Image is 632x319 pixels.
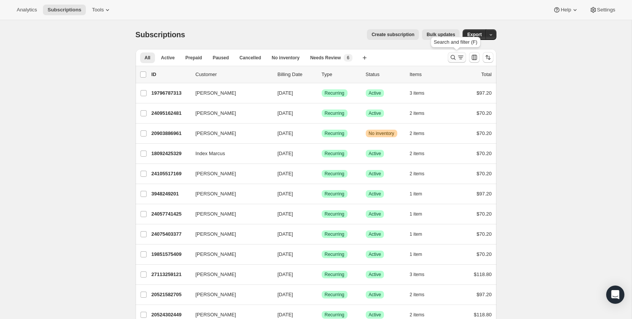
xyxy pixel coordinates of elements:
[410,189,431,199] button: 1 item
[191,188,267,200] button: [PERSON_NAME]
[191,87,267,99] button: [PERSON_NAME]
[136,30,185,39] span: Subscriptions
[191,168,267,180] button: [PERSON_NAME]
[43,5,86,15] button: Subscriptions
[463,29,486,40] button: Export
[196,110,236,117] span: [PERSON_NAME]
[369,151,381,157] span: Active
[196,251,236,258] span: [PERSON_NAME]
[477,151,492,156] span: $70.20
[152,230,190,238] p: 24075403377
[196,311,236,319] span: [PERSON_NAME]
[606,286,624,304] div: Open Intercom Messenger
[152,71,492,78] div: IDCustomerBilling DateTypeStatusItemsTotal
[278,312,293,317] span: [DATE]
[196,230,236,238] span: [PERSON_NAME]
[410,151,425,157] span: 2 items
[278,251,293,257] span: [DATE]
[325,90,344,96] span: Recurring
[152,130,190,137] p: 20903886961
[278,151,293,156] span: [DATE]
[448,52,466,63] button: Search and filter results
[410,312,425,318] span: 2 items
[278,231,293,237] span: [DATE]
[196,291,236,298] span: [PERSON_NAME]
[191,208,267,220] button: [PERSON_NAME]
[272,55,299,61] span: No inventory
[481,71,491,78] p: Total
[369,171,381,177] span: Active
[585,5,620,15] button: Settings
[278,292,293,297] span: [DATE]
[310,55,341,61] span: Needs Review
[47,7,81,13] span: Subscriptions
[369,312,381,318] span: Active
[477,130,492,136] span: $70.20
[191,248,267,260] button: [PERSON_NAME]
[152,128,492,139] div: 20903886961[PERSON_NAME][DATE]SuccessRecurringWarningNo inventory2 items$70.20
[196,190,236,198] span: [PERSON_NAME]
[278,71,316,78] p: Billing Date
[347,55,349,61] span: 6
[152,168,492,179] div: 24105517169[PERSON_NAME][DATE]SuccessRecurringSuccessActive2 items$70.20
[152,150,190,157] p: 18092425329
[278,110,293,116] span: [DATE]
[325,292,344,298] span: Recurring
[410,249,431,260] button: 1 item
[477,110,492,116] span: $70.20
[410,251,422,257] span: 1 item
[213,55,229,61] span: Paused
[152,110,190,117] p: 24095162481
[152,88,492,98] div: 19796787313[PERSON_NAME][DATE]SuccessRecurringSuccessActive3 items$97.20
[278,171,293,176] span: [DATE]
[152,71,190,78] p: ID
[477,292,492,297] span: $97.20
[152,209,492,219] div: 24057741425[PERSON_NAME][DATE]SuccessRecurringSuccessActive1 item$70.20
[12,5,41,15] button: Analytics
[278,191,293,197] span: [DATE]
[410,211,422,217] span: 1 item
[152,249,492,260] div: 19851575409[PERSON_NAME][DATE]SuccessRecurringSuccessActive1 item$70.20
[191,127,267,140] button: [PERSON_NAME]
[191,268,267,281] button: [PERSON_NAME]
[410,88,433,98] button: 3 items
[87,5,116,15] button: Tools
[410,209,431,219] button: 1 item
[410,71,448,78] div: Items
[366,71,404,78] p: Status
[196,170,236,178] span: [PERSON_NAME]
[410,292,425,298] span: 2 items
[196,130,236,137] span: [PERSON_NAME]
[191,148,267,160] button: Index Marcus
[561,7,571,13] span: Help
[152,170,190,178] p: 24105517169
[410,191,422,197] span: 1 item
[467,32,482,38] span: Export
[548,5,583,15] button: Help
[410,269,433,280] button: 3 items
[427,32,455,38] span: Bulk updates
[410,148,433,159] button: 2 items
[325,312,344,318] span: Recurring
[410,130,425,136] span: 2 items
[477,211,492,217] span: $70.20
[369,191,381,197] span: Active
[422,29,460,40] button: Bulk updates
[278,271,293,277] span: [DATE]
[325,211,344,217] span: Recurring
[196,210,236,218] span: [PERSON_NAME]
[325,231,344,237] span: Recurring
[278,90,293,96] span: [DATE]
[410,171,425,177] span: 2 items
[152,108,492,119] div: 24095162481[PERSON_NAME][DATE]SuccessRecurringSuccessActive2 items$70.20
[152,289,492,300] div: 20521582705[PERSON_NAME][DATE]SuccessRecurringSuccessActive2 items$97.20
[410,289,433,300] button: 2 items
[410,231,422,237] span: 1 item
[325,151,344,157] span: Recurring
[410,110,425,116] span: 2 items
[152,210,190,218] p: 24057741425
[240,55,261,61] span: Cancelled
[474,312,492,317] span: $118.80
[410,90,425,96] span: 3 items
[325,171,344,177] span: Recurring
